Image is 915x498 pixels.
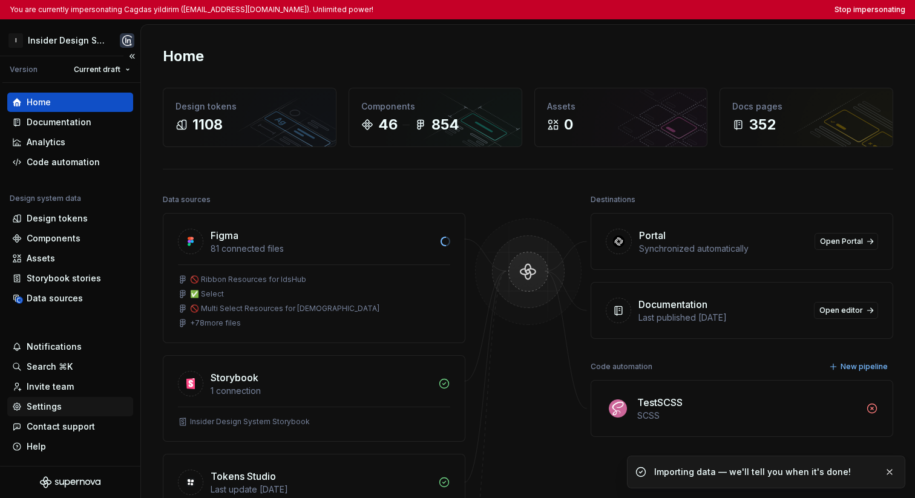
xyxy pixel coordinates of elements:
[211,385,431,397] div: 1 connection
[361,100,510,113] div: Components
[7,377,133,396] a: Invite team
[27,361,73,373] div: Search ⌘K
[749,115,776,134] div: 352
[835,5,905,15] button: Stop impersonating
[7,337,133,356] button: Notifications
[815,233,878,250] a: Open Portal
[74,65,120,74] span: Current draft
[190,304,379,313] div: 🚫 Multi Select Resources for [DEMOGRAPHIC_DATA]
[27,381,74,393] div: Invite team
[28,34,105,47] div: Insider Design System
[8,33,23,48] div: I
[40,476,100,488] svg: Supernova Logo
[7,152,133,172] a: Code automation
[637,410,859,422] div: SCSS
[820,237,863,246] span: Open Portal
[211,483,431,496] div: Last update [DATE]
[27,421,95,433] div: Contact support
[27,272,101,284] div: Storybook stories
[7,269,133,288] a: Storybook stories
[211,243,433,255] div: 81 connected files
[638,297,707,312] div: Documentation
[175,100,324,113] div: Design tokens
[211,370,258,385] div: Storybook
[163,47,204,66] h2: Home
[10,5,373,15] p: You are currently impersonating Cagdas yildirim ([EMAIL_ADDRESS][DOMAIN_NAME]). Unlimited power!
[10,194,81,203] div: Design system data
[7,397,133,416] a: Settings
[163,191,211,208] div: Data sources
[841,362,888,372] span: New pipeline
[123,48,140,65] button: Collapse sidebar
[720,88,893,147] a: Docs pages352
[591,358,652,375] div: Code automation
[534,88,708,147] a: Assets0
[431,115,459,134] div: 854
[211,469,276,483] div: Tokens Studio
[192,115,223,134] div: 1108
[564,115,573,134] div: 0
[27,401,62,413] div: Settings
[163,88,336,147] a: Design tokens1108
[349,88,522,147] a: Components46854
[7,417,133,436] button: Contact support
[7,357,133,376] button: Search ⌘K
[190,417,310,427] div: Insider Design System Storybook
[638,312,807,324] div: Last published [DATE]
[7,437,133,456] button: Help
[10,65,38,74] div: Version
[190,275,306,284] div: 🚫 Ribbon Resources for IdsHub
[637,395,683,410] div: TestSCSS
[732,100,881,113] div: Docs pages
[27,116,91,128] div: Documentation
[7,113,133,132] a: Documentation
[27,292,83,304] div: Data sources
[120,33,134,48] img: Cagdas yildirim
[68,61,136,78] button: Current draft
[825,358,893,375] button: New pipeline
[27,136,65,148] div: Analytics
[27,441,46,453] div: Help
[7,209,133,228] a: Design tokens
[190,318,241,328] div: + 78 more files
[591,191,635,208] div: Destinations
[190,289,224,299] div: ✅ Select
[7,229,133,248] a: Components
[27,96,51,108] div: Home
[7,249,133,268] a: Assets
[27,156,100,168] div: Code automation
[7,133,133,152] a: Analytics
[163,355,465,442] a: Storybook1 connectionInsider Design System Storybook
[27,232,80,244] div: Components
[819,306,863,315] span: Open editor
[7,93,133,112] a: Home
[163,213,465,343] a: Figma81 connected files🚫 Ribbon Resources for IdsHub✅ Select🚫 Multi Select Resources for [DEMOGRA...
[27,212,88,224] div: Design tokens
[27,252,55,264] div: Assets
[814,302,878,319] a: Open editor
[547,100,695,113] div: Assets
[639,243,807,255] div: Synchronized automatically
[654,466,874,478] div: Importing data — we'll tell you when it's done!
[2,27,138,53] button: IInsider Design SystemCagdas yildirim
[27,341,82,353] div: Notifications
[378,115,398,134] div: 46
[639,228,666,243] div: Portal
[7,289,133,308] a: Data sources
[211,228,238,243] div: Figma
